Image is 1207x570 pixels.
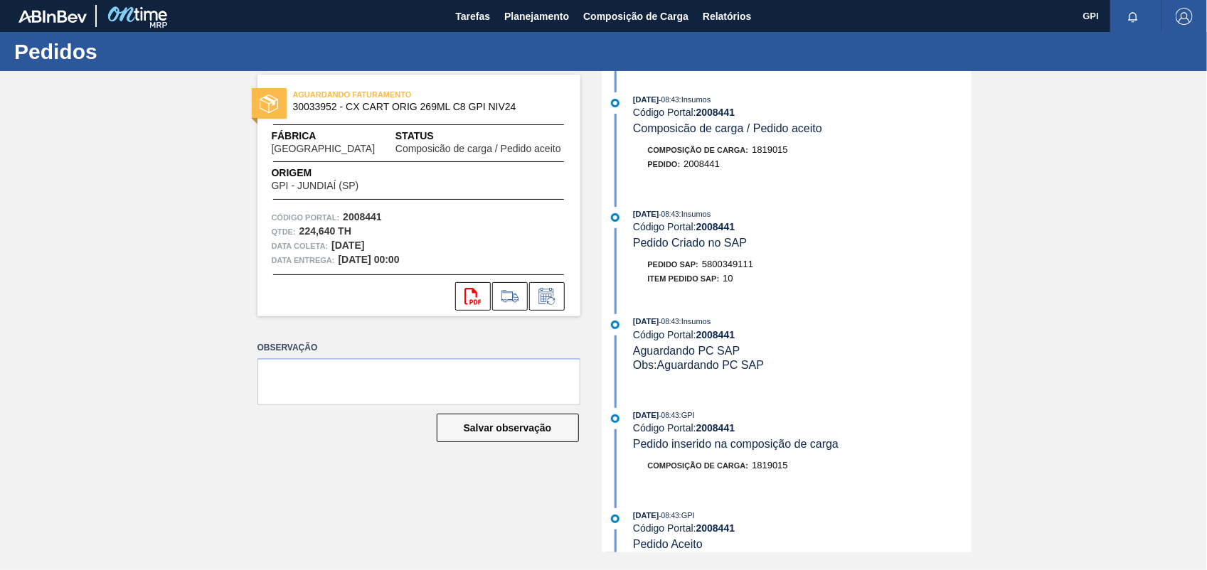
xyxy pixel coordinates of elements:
[633,329,971,340] div: Código Portal:
[272,210,340,225] span: Código Portal:
[648,160,681,168] span: Pedido :
[659,512,679,520] span: - 08:43
[633,511,659,520] span: [DATE]
[260,95,278,113] img: status
[752,460,788,470] span: 1819015
[272,239,329,253] span: Data coleta:
[395,144,561,154] span: Composicão de carga / Pedido aceito
[611,515,620,523] img: atual
[679,317,711,326] span: : Insumos
[633,538,703,550] span: Pedido Aceito
[648,260,699,269] span: Pedido SAP:
[633,237,747,249] span: Pedido Criado no SAP
[703,8,751,25] span: Relatórios
[633,411,659,419] span: [DATE]
[331,240,364,251] strong: [DATE]
[633,438,839,450] span: Pedido inserido na composição de carga
[18,10,87,23] img: TNhmsLtSVTkK8tSr43FrP2fwEKptu5GPRR3wAAAABJRU5ErkJggg==
[659,210,679,218] span: - 08:43
[455,282,491,311] div: Abrir arquivo PDF
[257,338,580,358] label: Observação
[684,158,720,169] span: 2008441
[679,411,695,419] span: : GPI
[272,225,296,239] span: Qtde :
[633,122,822,134] span: Composicão de carga / Pedido aceito
[633,522,971,534] div: Código Portal:
[293,87,492,102] span: AGUARDANDO FATURAMENTO
[633,345,740,357] span: Aguardando PC SAP
[633,107,971,118] div: Código Portal:
[611,414,620,423] img: atual
[343,211,382,222] strong: 2008441
[702,259,753,269] span: 5800349111
[679,210,711,218] span: : Insumos
[437,414,579,442] button: Salvar observação
[696,422,735,434] strong: 2008441
[696,522,735,534] strong: 2008441
[633,422,971,434] div: Código Portal:
[492,282,528,311] div: Ir para Composição de Carga
[14,43,267,60] h1: Pedidos
[272,129,395,144] span: Fábrica
[395,129,566,144] span: Status
[633,95,659,104] span: [DATE]
[696,329,735,340] strong: 2008441
[659,96,679,104] span: - 08:43
[633,359,764,371] span: Obs: Aguardando PC SAP
[293,102,551,112] span: 30033952 - CX CART ORIG 269ML C8 GPI NIV24
[752,144,788,155] span: 1819015
[611,213,620,222] img: atual
[272,144,376,154] span: [GEOGRAPHIC_DATA]
[659,412,679,419] span: - 08:43
[339,254,400,265] strong: [DATE] 00:00
[648,274,720,283] span: Item pedido SAP:
[1110,6,1156,26] button: Notificações
[648,461,749,470] span: Composição de Carga :
[659,318,679,326] span: - 08:43
[272,181,359,191] span: GPI - JUNDIAÍ (SP)
[529,282,565,311] div: Informar alteração no pedido
[633,221,971,232] div: Código Portal:
[679,95,711,104] span: : Insumos
[272,253,335,267] span: Data entrega:
[455,8,490,25] span: Tarefas
[299,225,351,237] strong: 224,640 TH
[272,166,400,181] span: Origem
[679,511,695,520] span: : GPI
[723,273,733,284] span: 10
[648,146,749,154] span: Composição de Carga :
[504,8,569,25] span: Planejamento
[633,317,659,326] span: [DATE]
[611,321,620,329] img: atual
[1176,8,1193,25] img: Logout
[696,107,735,118] strong: 2008441
[696,221,735,232] strong: 2008441
[611,99,620,107] img: atual
[633,210,659,218] span: [DATE]
[583,8,688,25] span: Composição de Carga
